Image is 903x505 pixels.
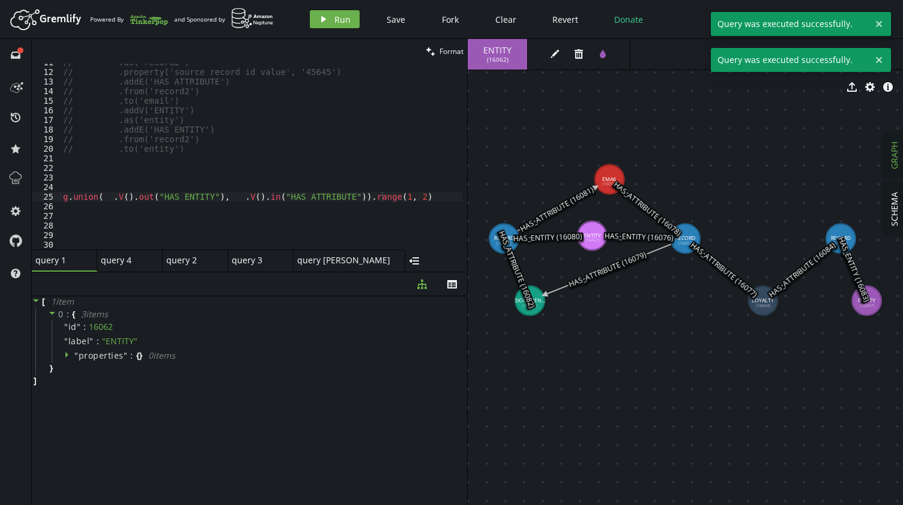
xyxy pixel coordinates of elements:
[495,14,516,25] span: Clear
[81,308,108,320] span: 3 item s
[58,308,64,320] span: 0
[51,296,74,307] span: 1 item
[232,255,280,266] span: query 3
[32,86,61,96] div: 14
[675,235,695,242] tspan: RECORD
[497,241,511,246] tspan: (16059)
[432,10,468,28] button: Fork
[124,350,128,361] span: "
[32,77,61,86] div: 13
[439,46,464,56] span: Format
[605,10,652,28] button: Donate
[604,231,673,243] text: HAS_ENTITY (16076)
[136,350,139,361] span: {
[602,181,617,187] tspan: (16056)
[89,321,113,332] div: 16062
[174,8,274,31] div: and Sponsored by
[101,255,149,266] span: query 4
[90,9,168,30] div: Powered By
[32,173,61,182] div: 23
[102,335,137,347] span: " ENTITY "
[422,39,467,64] button: Format
[486,10,525,28] button: Clear
[32,144,61,154] div: 20
[32,375,37,386] span: ]
[42,296,45,307] span: [
[32,230,61,240] div: 29
[32,125,61,134] div: 18
[513,231,582,244] text: HAS_ENTITY (16080)
[297,255,391,266] span: query [PERSON_NAME]
[487,56,509,64] span: ( 16062 )
[310,10,360,28] button: Run
[148,350,175,361] span: 0 item s
[139,350,142,361] span: }
[860,303,874,308] tspan: (16067)
[32,115,61,125] div: 17
[166,255,214,266] span: query 2
[83,321,86,332] span: :
[889,192,900,226] span: SCHEMA
[32,154,61,163] div: 21
[614,14,643,25] span: Donate
[79,350,124,361] span: properties
[833,241,848,246] tspan: (16069)
[130,350,133,361] span: :
[602,176,617,183] tspan: EMAIL
[89,335,94,347] span: "
[378,10,414,28] button: Save
[97,336,99,347] span: :
[68,336,90,347] span: label
[678,241,693,246] tspan: (16053)
[334,14,351,25] span: Run
[711,48,870,72] span: Query was executed successfully.
[68,321,77,332] span: id
[711,12,870,36] span: Query was executed successfully.
[32,192,61,202] div: 25
[48,363,53,374] span: }
[32,96,61,106] div: 15
[543,10,587,28] button: Revert
[831,235,851,242] tspan: RECORD
[552,14,578,25] span: Revert
[584,232,601,239] tspan: ENTITY
[515,297,545,304] tspan: DOCUMEN...
[752,297,774,304] tspan: LOYALTY
[854,10,894,28] button: Sign In
[32,163,61,173] div: 22
[32,134,61,144] div: 19
[64,321,68,332] span: "
[32,240,61,250] div: 30
[756,303,770,308] tspan: (16064)
[889,142,900,169] span: GRAPH
[77,321,81,332] span: "
[231,8,274,29] img: AWS Neptune
[387,14,405,25] span: Save
[494,235,514,242] tspan: RECORD
[585,238,599,243] tspan: (16062)
[442,14,459,25] span: Fork
[32,106,61,115] div: 16
[32,67,61,77] div: 12
[74,350,79,361] span: "
[523,303,537,308] tspan: (16072)
[64,335,68,347] span: "
[32,211,61,221] div: 27
[35,255,83,266] span: query 1
[858,297,875,304] tspan: ENTITY
[32,221,61,230] div: 28
[480,45,515,56] span: ENTITY
[32,202,61,211] div: 26
[67,309,70,320] span: :
[72,309,75,320] span: {
[32,182,61,192] div: 24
